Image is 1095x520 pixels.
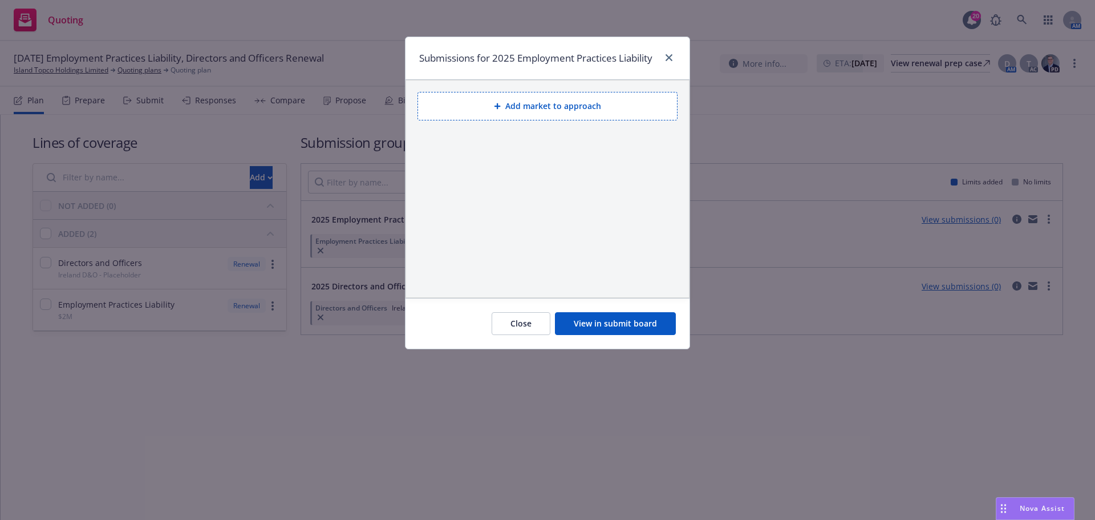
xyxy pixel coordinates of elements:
[996,497,1074,520] button: Nova Assist
[492,312,550,335] button: Close
[1020,503,1065,513] span: Nova Assist
[996,498,1011,519] div: Drag to move
[419,51,652,66] h1: Submissions for 2025 Employment Practices Liability
[662,51,676,65] a: close
[417,92,678,120] button: Add market to approach
[555,312,676,335] button: View in submit board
